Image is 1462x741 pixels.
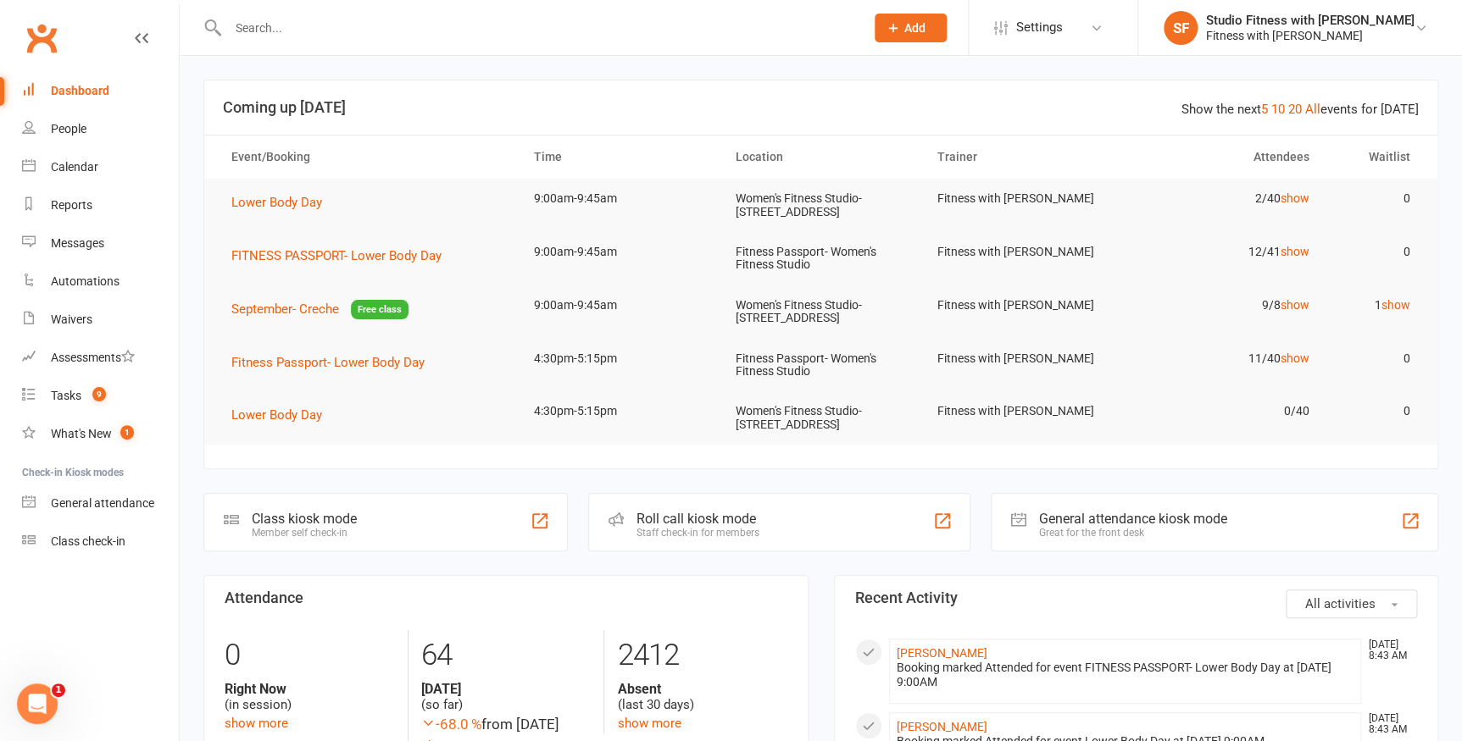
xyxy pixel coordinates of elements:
[51,122,86,135] div: People
[519,339,720,379] td: 4:30pm-5:15pm
[225,716,288,731] a: show more
[1123,391,1325,431] td: 0/40
[636,511,759,527] div: Roll call kiosk mode
[22,301,179,339] a: Waivers
[897,646,987,660] a: [PERSON_NAME]
[1325,179,1426,218] td: 0
[22,72,179,110] a: Dashboard
[921,232,1123,272] td: Fitness with [PERSON_NAME]
[22,186,179,224] a: Reports
[225,630,395,681] div: 0
[1325,391,1426,431] td: 0
[421,713,591,736] div: from [DATE]
[231,407,322,423] span: Lower Body Day
[225,589,787,606] h3: Attendance
[92,387,106,401] span: 9
[1305,596,1376,611] span: All activities
[216,135,519,179] th: Event/Booking
[22,377,179,415] a: Tasks 9
[1271,102,1285,117] a: 10
[231,405,334,425] button: Lower Body Day
[617,630,787,681] div: 2412
[22,415,179,453] a: What's New1
[1206,13,1415,28] div: Studio Fitness with [PERSON_NAME]
[1181,99,1419,119] div: Show the next events for [DATE]
[225,681,395,697] strong: Right Now
[51,427,112,440] div: What's New
[351,300,409,319] span: Free class
[519,232,720,272] td: 9:00am-9:45am
[1164,11,1198,45] div: SF
[51,496,154,510] div: General attendance
[231,299,409,320] button: September- CrecheFree class
[720,135,922,179] th: Location
[22,263,179,301] a: Automations
[52,683,65,697] span: 1
[1281,298,1309,312] a: show
[22,110,179,148] a: People
[1123,339,1325,379] td: 11/40
[720,285,922,339] td: Women's Fitness Studio- [STREET_ADDRESS]
[904,21,926,35] span: Add
[223,99,1419,116] h3: Coming up [DATE]
[51,534,125,548] div: Class check-in
[519,179,720,218] td: 9:00am-9:45am
[617,716,681,731] a: show more
[921,391,1123,431] td: Fitness with [PERSON_NAME]
[51,351,135,364] div: Assessments
[421,716,481,733] span: -68.0 %
[1123,285,1325,325] td: 9/8
[22,523,179,561] a: Class kiosk mode
[1281,245,1309,258] a: show
[120,425,134,440] span: 1
[22,339,179,377] a: Assessments
[51,84,109,97] div: Dashboard
[231,195,322,210] span: Lower Body Day
[1039,511,1227,527] div: General attendance kiosk mode
[231,352,436,373] button: Fitness Passport- Lower Body Day
[1281,191,1309,205] a: show
[225,681,395,713] div: (in session)
[1381,298,1410,312] a: show
[51,160,98,174] div: Calendar
[519,391,720,431] td: 4:30pm-5:15pm
[421,681,591,697] strong: [DATE]
[231,301,339,317] span: September- Creche
[22,484,179,523] a: General attendance kiosk mode
[20,17,63,59] a: Clubworx
[51,312,92,326] div: Waivers
[51,236,104,250] div: Messages
[51,198,92,212] div: Reports
[17,683,58,724] iframe: Intercom live chat
[421,681,591,713] div: (so far)
[1286,589,1417,618] button: All activities
[1039,527,1227,539] div: Great for the front desk
[855,589,1418,606] h3: Recent Activity
[720,232,922,285] td: Fitness Passport- Women's Fitness Studio
[1288,102,1302,117] a: 20
[1123,179,1325,218] td: 2/40
[22,224,179,263] a: Messages
[617,681,787,713] div: (last 30 days)
[1360,713,1416,735] time: [DATE] 8:43 AM
[1325,135,1426,179] th: Waitlist
[1325,285,1426,325] td: 1
[519,135,720,179] th: Time
[921,339,1123,379] td: Fitness with [PERSON_NAME]
[720,391,922,445] td: Women's Fitness Studio- [STREET_ADDRESS]
[617,681,787,697] strong: Absent
[421,630,591,681] div: 64
[1360,639,1416,661] time: [DATE] 8:43 AM
[231,355,425,370] span: Fitness Passport- Lower Body Day
[22,148,179,186] a: Calendar
[1325,339,1426,379] td: 0
[1016,8,1063,47] span: Settings
[1325,232,1426,272] td: 0
[231,248,442,263] span: FITNESS PASSPORT- Lower Body Day
[897,720,987,733] a: [PERSON_NAME]
[921,179,1123,218] td: Fitness with [PERSON_NAME]
[921,135,1123,179] th: Trainer
[231,246,453,266] button: FITNESS PASSPORT- Lower Body Day
[252,511,357,527] div: Class kiosk mode
[636,527,759,539] div: Staff check-in for members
